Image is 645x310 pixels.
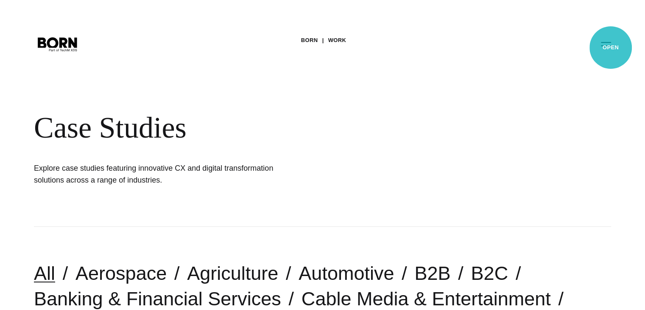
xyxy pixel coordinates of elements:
a: BORN [301,34,318,47]
button: Open [596,35,616,53]
a: Agriculture [187,262,278,284]
a: B2B [414,262,450,284]
a: Aerospace [75,262,167,284]
a: B2C [471,262,508,284]
h1: Explore case studies featuring innovative CX and digital transformation solutions across a range ... [34,162,288,186]
a: Cable Media & Entertainment [302,288,551,310]
div: Case Studies [34,110,517,145]
a: Banking & Financial Services [34,288,281,310]
a: All [34,262,55,284]
a: Work [328,34,346,47]
a: Automotive [299,262,394,284]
